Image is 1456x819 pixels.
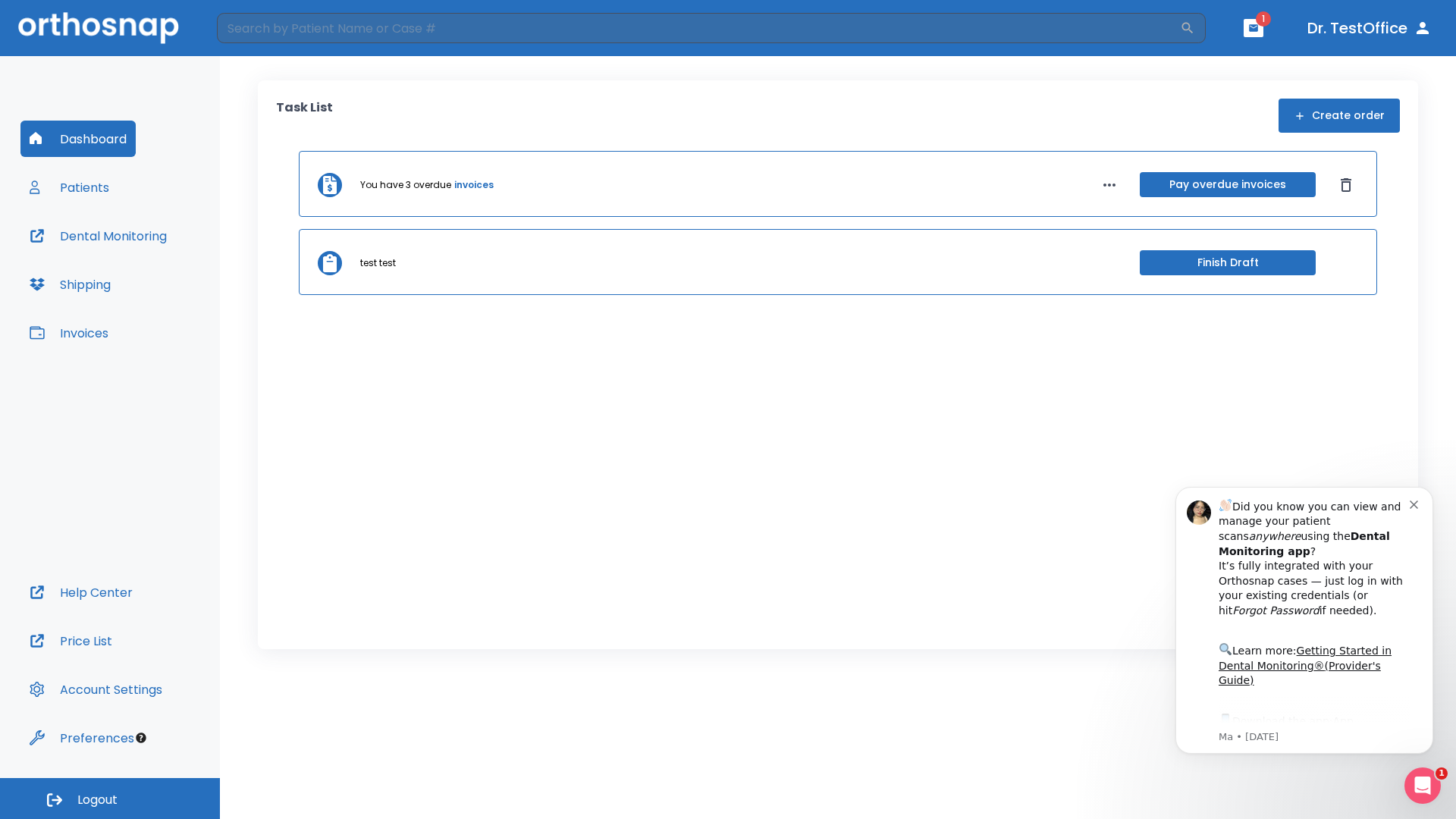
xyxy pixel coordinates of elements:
[360,256,396,270] p: test test
[257,33,269,45] button: Dismiss notification
[217,13,1180,43] input: Search by Patient Name or Case #
[20,121,136,157] button: Dashboard
[1279,99,1400,133] button: Create order
[20,266,120,303] button: Shipping
[454,178,494,192] a: invoices
[1301,14,1438,42] button: Dr. TestOffice
[20,169,118,206] button: Patients
[1256,11,1271,27] span: 1
[20,218,176,254] button: Dental Monitoring
[20,315,118,351] button: Invoices
[134,731,148,745] div: Tooltip anchor
[20,720,143,756] button: Preferences
[1436,767,1448,780] span: 1
[360,178,451,192] p: You have 3 overdue
[276,99,333,133] p: Task List
[20,671,171,708] button: Account Settings
[1334,173,1358,197] button: Dismiss
[1140,172,1316,197] button: Pay overdue invoices
[66,266,257,280] p: Message from Ma, sent 4w ago
[1140,250,1316,275] button: Finish Draft
[66,251,201,278] a: App Store
[20,574,142,610] button: Help Center
[1404,767,1441,804] iframe: Intercom live chat
[20,623,121,659] button: Price List
[18,12,179,43] img: Orthosnap
[77,792,118,808] span: Logout
[1153,464,1456,778] iframe: Intercom notifications message
[66,247,257,325] div: Download the app: | ​ Let us know if you need help getting started!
